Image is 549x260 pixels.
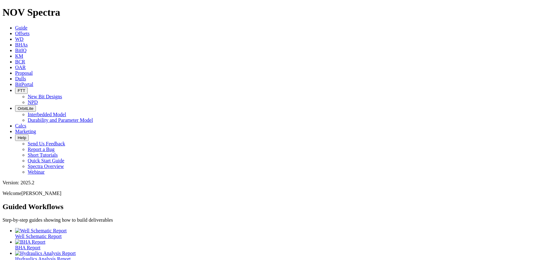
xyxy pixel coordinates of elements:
a: Dulls [15,76,26,81]
a: BHAs [15,42,28,47]
h2: Guided Workflows [3,203,546,211]
span: BHA Report [15,245,40,250]
a: BHA Report BHA Report [15,239,546,250]
span: Well Schematic Report [15,234,62,239]
h1: NOV Spectra [3,7,546,18]
a: BCR [15,59,25,64]
a: Offsets [15,31,30,36]
a: Spectra Overview [28,164,64,169]
a: Marketing [15,129,36,134]
a: New Bit Designs [28,94,62,99]
p: Step-by-step guides showing how to build deliverables [3,217,546,223]
a: Proposal [15,70,33,76]
a: Send Us Feedback [28,141,65,146]
a: OAR [15,65,26,70]
button: Help [15,134,29,141]
img: Well Schematic Report [15,228,67,234]
a: Interbedded Model [28,112,66,117]
a: Calcs [15,123,26,128]
button: FTT [15,87,28,94]
a: Report a Bug [28,147,54,152]
a: BitIQ [15,48,26,53]
a: NPD [28,100,38,105]
span: [PERSON_NAME] [21,191,61,196]
a: BitPortal [15,82,33,87]
a: Quick Start Guide [28,158,64,163]
div: Version: 2025.2 [3,180,546,186]
a: Webinar [28,169,45,175]
img: BHA Report [15,239,45,245]
a: Guide [15,25,27,30]
span: FTT [18,88,25,93]
span: Help [18,135,26,140]
img: Hydraulics Analysis Report [15,251,76,256]
a: Durability and Parameter Model [28,117,93,123]
a: Well Schematic Report Well Schematic Report [15,228,546,239]
button: OrbitLite [15,105,36,112]
span: OrbitLite [18,106,33,111]
p: Welcome [3,191,546,196]
a: KM [15,53,23,59]
a: Short Tutorials [28,152,58,158]
a: WD [15,36,24,42]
